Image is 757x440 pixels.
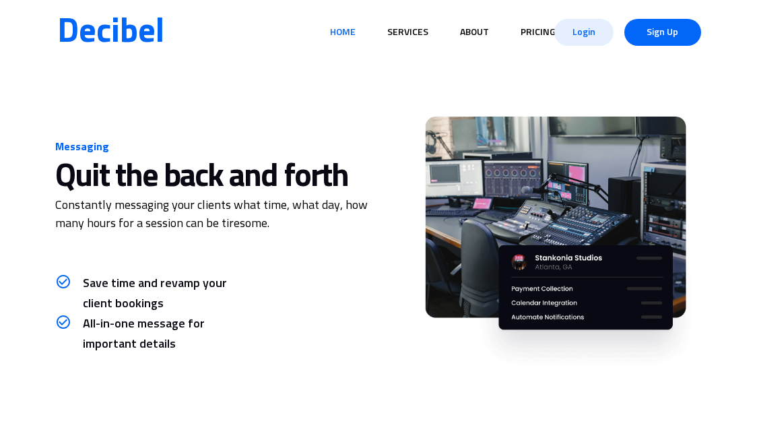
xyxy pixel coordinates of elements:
[554,19,614,46] a: Login
[619,13,706,52] a: Sign Up
[565,19,603,46] span: Login
[55,197,374,233] p: Constantly messaging your clients what time, what day, how many hours for a session can be tiresome.
[549,13,619,52] a: Login
[382,20,434,45] a: Services
[83,274,235,314] p: Save time and revamp your client bookings
[55,156,348,197] p: Quit the back and forth
[325,20,361,45] a: Home
[635,19,690,46] span: Sign Up
[624,19,701,46] a: Sign Up
[83,314,235,354] p: All-in-one message for important details
[57,16,164,49] a: Decibel
[515,20,561,45] a: Pricing
[455,20,494,45] a: About
[55,137,109,156] p: Messaging
[425,94,702,397] img: Messaging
